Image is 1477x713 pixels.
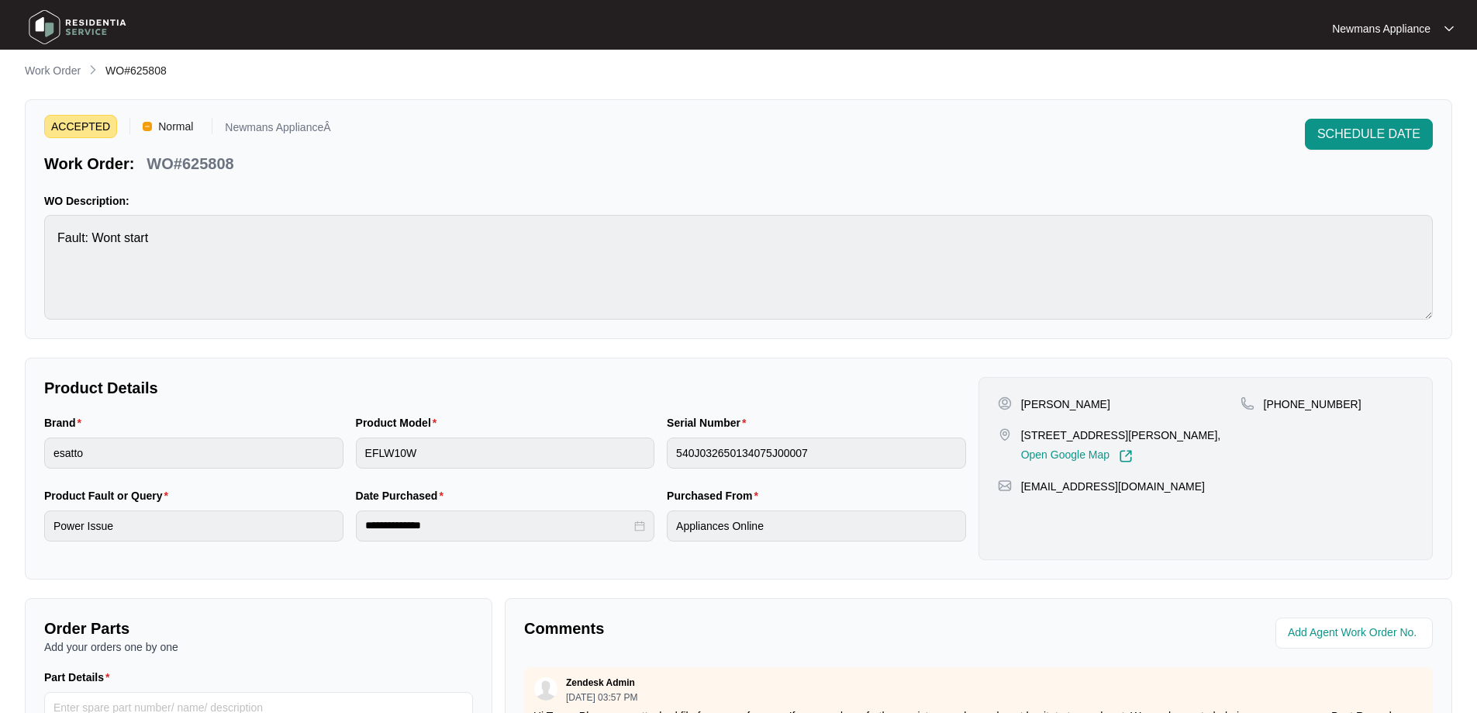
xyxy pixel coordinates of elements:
img: user-pin [998,396,1012,410]
label: Date Purchased [356,488,450,504]
p: Work Order [25,63,81,78]
label: Purchased From [667,488,764,504]
a: Work Order [22,63,84,80]
p: [PERSON_NAME] [1021,396,1110,412]
label: Serial Number [667,415,752,431]
span: SCHEDULE DATE [1317,125,1420,144]
textarea: Fault: Wont start [44,215,1433,320]
p: [DATE] 03:57 PM [566,693,637,702]
img: residentia service logo [23,4,132,50]
img: Vercel Logo [143,122,152,131]
p: WO Description: [44,193,1433,209]
p: WO#625808 [147,153,233,175]
p: Add your orders one by one [44,639,473,655]
input: Serial Number [667,438,966,469]
p: Work Order: [44,153,134,175]
label: Brand [44,415,88,431]
label: Product Model [356,415,443,431]
p: Newmans Appliance [1332,21,1430,36]
img: map-pin [998,427,1012,441]
p: [EMAIL_ADDRESS][DOMAIN_NAME] [1021,479,1205,494]
label: Product Fault or Query [44,488,174,504]
input: Add Agent Work Order No. [1288,624,1424,642]
p: Newmans ApplianceÂ [225,122,330,138]
p: [STREET_ADDRESS][PERSON_NAME], [1021,427,1221,443]
p: Order Parts [44,618,473,639]
a: Open Google Map [1021,449,1133,463]
img: map-pin [1241,396,1254,410]
button: SCHEDULE DATE [1305,119,1433,150]
label: Part Details [44,670,116,685]
img: chevron-right [87,64,99,76]
p: Comments [524,618,968,639]
span: Normal [152,115,199,138]
input: Product Model [356,438,655,469]
img: dropdown arrow [1444,25,1454,33]
img: map-pin [998,479,1012,493]
input: Product Fault or Query [44,511,343,542]
input: Purchased From [667,511,966,542]
input: Brand [44,438,343,469]
p: Zendesk Admin [566,677,635,689]
span: WO#625808 [105,64,167,77]
img: user.svg [534,677,557,701]
input: Date Purchased [365,517,632,534]
span: ACCEPTED [44,115,117,138]
img: Link-External [1119,449,1133,463]
p: [PHONE_NUMBER] [1264,396,1361,412]
p: Product Details [44,377,966,399]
